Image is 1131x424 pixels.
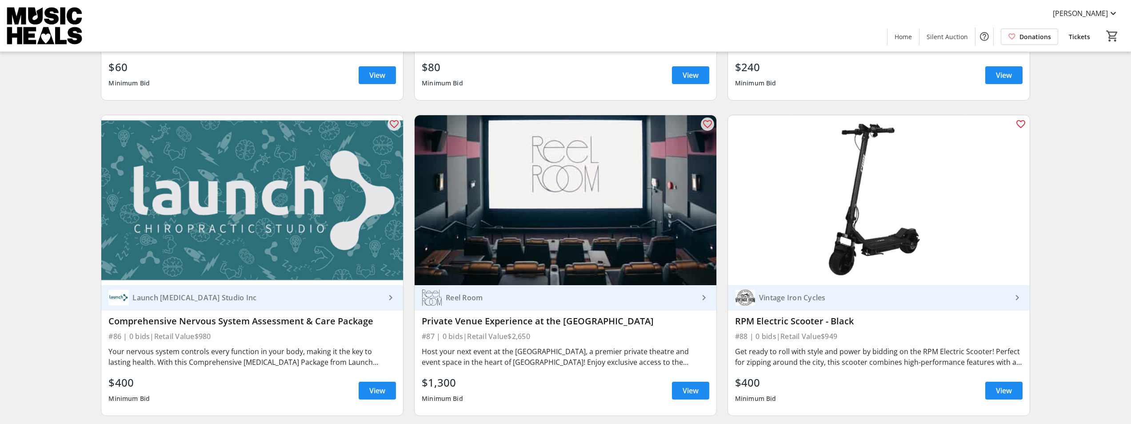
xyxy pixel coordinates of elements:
span: View [996,70,1012,81]
span: Home [895,32,912,41]
div: Get ready to roll with style and power by bidding on the RPM Electric Scooter! Perfect for zippin... [735,346,1023,367]
button: [PERSON_NAME] [1046,6,1126,20]
a: Tickets [1062,28,1097,45]
div: Vintage Iron Cycles [755,293,1012,302]
div: Your nervous system controls every function in your body, making it the key to lasting health. Wi... [108,346,396,367]
div: Comprehensive Nervous System Assessment & Care Package [108,316,396,327]
img: Launch Chiropractic Studio Inc [108,287,129,308]
div: $1,300 [422,375,463,391]
div: $400 [108,375,150,391]
mat-icon: favorite_outline [702,119,713,129]
img: Music Heals Charitable Foundation's Logo [5,4,84,48]
span: [PERSON_NAME] [1053,8,1108,19]
div: #88 | 0 bids | Retail Value $949 [735,330,1023,343]
span: View [369,70,385,81]
div: Minimum Bid [108,391,150,407]
a: Silent Auction [919,28,975,45]
img: RPM Electric Scooter - Black [728,115,1030,285]
div: #87 | 0 bids | Retail Value $2,650 [422,330,709,343]
a: Reel RoomReel Room [415,285,716,311]
span: View [996,385,1012,396]
span: View [369,385,385,396]
div: $80 [422,59,463,75]
a: Donations [1001,28,1058,45]
div: Minimum Bid [422,391,463,407]
span: Silent Auction [927,32,968,41]
div: Minimum Bid [422,75,463,91]
div: Host your next event at the [GEOGRAPHIC_DATA], a premier private theatre and event space in the h... [422,346,709,367]
a: View [672,66,709,84]
a: View [359,66,396,84]
mat-icon: favorite_outline [389,119,400,129]
img: Private Venue Experience at the Reel Room [415,115,716,285]
span: View [683,385,699,396]
div: RPM Electric Scooter - Black [735,316,1023,327]
a: Home [887,28,919,45]
div: Minimum Bid [108,75,150,91]
a: View [359,382,396,400]
img: Vintage Iron Cycles [735,287,755,308]
img: Comprehensive Nervous System Assessment & Care Package [101,115,403,285]
div: Private Venue Experience at the [GEOGRAPHIC_DATA] [422,316,709,327]
span: Donations [1019,32,1051,41]
span: View [683,70,699,81]
div: Reel Room [442,293,699,302]
div: #86 | 0 bids | Retail Value $980 [108,330,396,343]
img: Reel Room [422,287,442,308]
mat-icon: keyboard_arrow_right [699,292,709,303]
div: $400 [735,375,776,391]
a: View [985,66,1023,84]
div: Launch [MEDICAL_DATA] Studio Inc [129,293,385,302]
div: $240 [735,59,776,75]
span: Tickets [1069,32,1090,41]
a: View [672,382,709,400]
a: Launch Chiropractic Studio IncLaunch [MEDICAL_DATA] Studio Inc [101,285,403,311]
mat-icon: keyboard_arrow_right [385,292,396,303]
a: View [985,382,1023,400]
div: Minimum Bid [735,391,776,407]
button: Cart [1104,28,1120,44]
mat-icon: keyboard_arrow_right [1012,292,1023,303]
mat-icon: favorite_outline [1015,119,1026,129]
a: Vintage Iron CyclesVintage Iron Cycles [728,285,1030,311]
button: Help [975,28,993,45]
div: $60 [108,59,150,75]
div: Minimum Bid [735,75,776,91]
